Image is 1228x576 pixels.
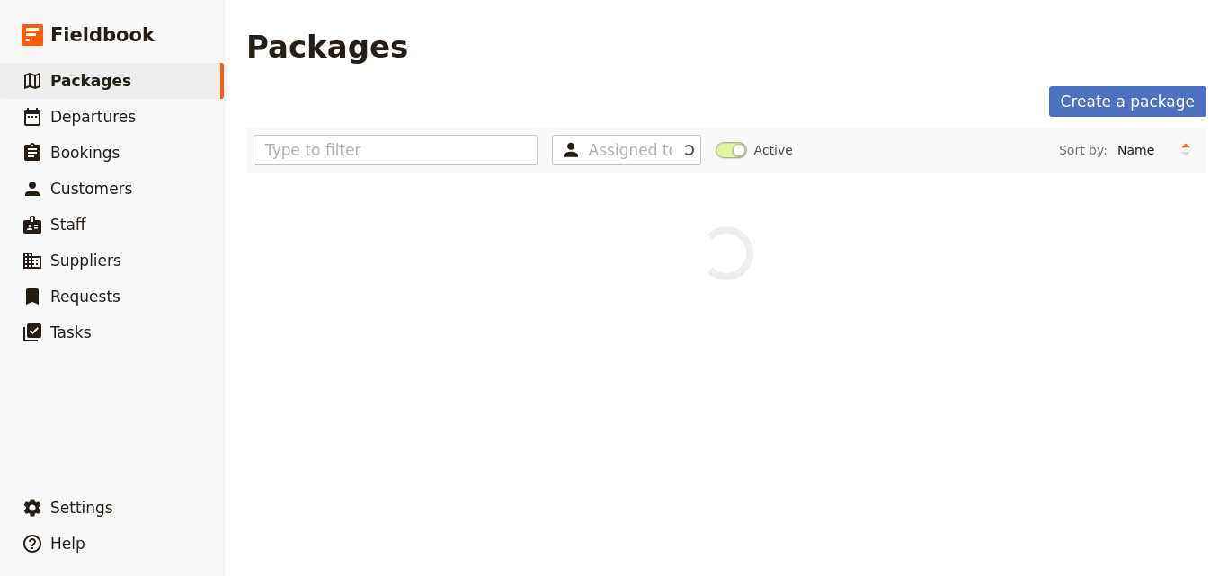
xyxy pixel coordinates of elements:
[50,535,85,553] span: Help
[50,323,92,341] span: Tasks
[50,108,136,126] span: Departures
[1049,86,1206,117] a: Create a package
[50,144,120,162] span: Bookings
[1059,141,1108,159] span: Sort by:
[589,139,672,161] input: Assigned to
[50,180,132,198] span: Customers
[50,288,120,306] span: Requests
[246,29,408,65] h1: Packages
[50,499,113,517] span: Settings
[50,252,121,270] span: Suppliers
[1109,137,1172,164] select: Sort by:
[1172,137,1199,164] button: Change sort direction
[754,141,793,159] span: Active
[50,72,131,90] span: Packages
[50,216,86,234] span: Staff
[50,22,155,49] span: Fieldbook
[254,135,538,165] input: Type to filter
